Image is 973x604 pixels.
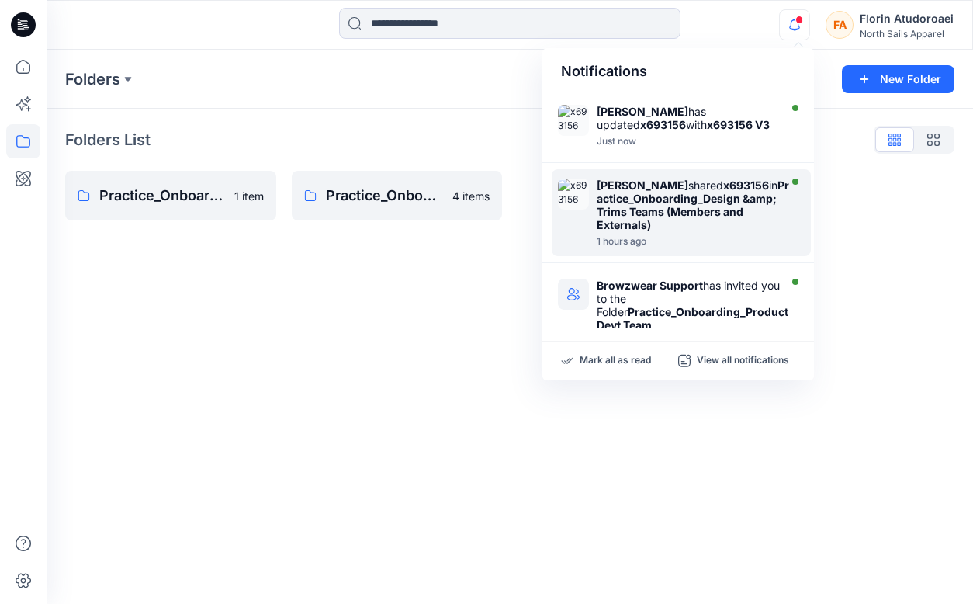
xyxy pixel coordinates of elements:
[826,11,854,39] div: FA
[65,128,151,151] p: Folders List
[326,185,444,207] p: Practice_Onboarding_Product Devt Team
[597,236,789,247] div: Tuesday, October 07, 2025 13:53
[558,105,589,136] img: x693156 V3
[65,171,276,220] a: Practice_Onboarding_Design & Trims Teams1 item
[842,65,954,93] button: New Folder
[597,105,775,131] div: has updated with
[640,118,686,131] strong: x693156
[597,279,788,332] div: has invited you to the Folder
[234,188,264,204] p: 1 item
[580,354,651,368] p: Mark all as read
[860,28,954,40] div: North Sails Apparel
[697,354,789,368] p: View all notifications
[597,105,688,118] strong: [PERSON_NAME]
[65,68,120,90] a: Folders
[452,188,490,204] p: 4 items
[542,48,814,95] div: Notifications
[99,185,225,207] p: Practice_Onboarding_Design & Trims Teams
[860,9,954,28] div: Florin Atudoroaei
[558,179,589,210] img: x693156
[597,279,703,292] strong: Browzwear Support
[723,179,769,192] strong: x693156
[707,118,770,131] strong: x693156 V3
[558,279,589,310] img: Practice_Onboarding_Product Devt Team
[597,136,775,147] div: Tuesday, October 07, 2025 15:05
[597,179,688,192] strong: [PERSON_NAME]
[292,171,503,220] a: Practice_Onboarding_Product Devt Team4 items
[597,305,788,332] strong: Practice_Onboarding_Product Devt Team
[597,179,789,231] div: shared in
[597,179,789,231] strong: Practice_Onboarding_Design &amp; Trims Teams (Members and Externals)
